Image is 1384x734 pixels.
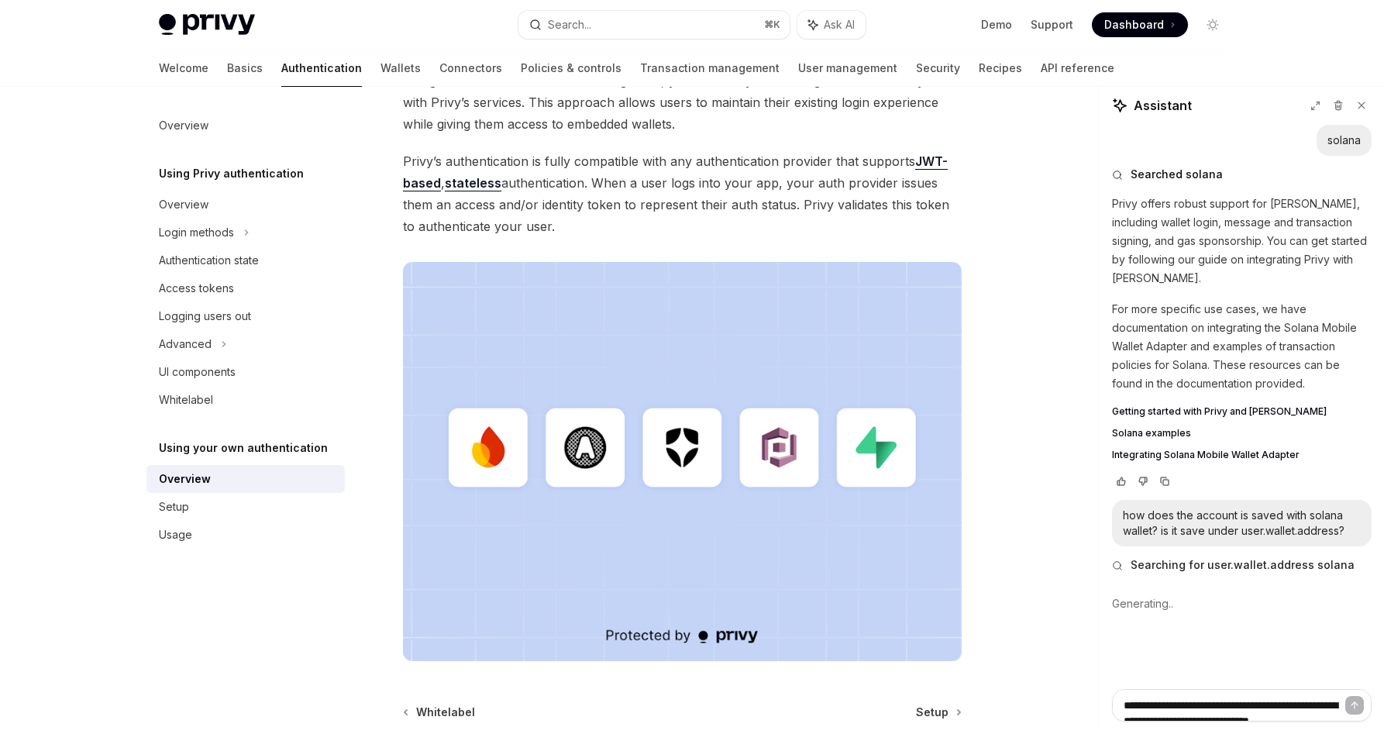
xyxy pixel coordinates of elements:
[159,498,189,516] div: Setup
[146,521,345,549] a: Usage
[159,363,236,381] div: UI components
[159,526,192,544] div: Usage
[403,70,962,135] span: Using JWT-based authentication integration, you can use your existing authentication system with ...
[281,50,362,87] a: Authentication
[1112,557,1372,573] button: Searching for user.wallet.address solana
[1112,405,1372,418] a: Getting started with Privy and [PERSON_NAME]
[146,246,345,274] a: Authentication state
[159,116,208,135] div: Overview
[1131,167,1223,182] span: Searched solana
[916,705,948,720] span: Setup
[1123,508,1361,539] div: how does the account is saved with solana wallet? is it save under user.wallet.address?
[916,50,960,87] a: Security
[380,50,421,87] a: Wallets
[979,50,1022,87] a: Recipes
[1200,12,1225,37] button: Toggle dark mode
[1327,133,1361,148] div: solana
[798,50,897,87] a: User management
[439,50,502,87] a: Connectors
[1134,96,1192,115] span: Assistant
[1112,427,1191,439] span: Solana examples
[518,11,790,39] button: Search...⌘K
[159,335,212,353] div: Advanced
[159,279,234,298] div: Access tokens
[1041,50,1114,87] a: API reference
[797,11,866,39] button: Ask AI
[1131,557,1355,573] span: Searching for user.wallet.address solana
[416,705,475,720] span: Whitelabel
[146,112,345,140] a: Overview
[1112,195,1372,288] p: Privy offers robust support for [PERSON_NAME], including wallet login, message and transaction si...
[764,19,780,31] span: ⌘ K
[159,439,328,457] h5: Using your own authentication
[640,50,780,87] a: Transaction management
[146,358,345,386] a: UI components
[146,493,345,521] a: Setup
[405,705,475,720] a: Whitelabel
[146,302,345,330] a: Logging users out
[1112,405,1327,418] span: Getting started with Privy and [PERSON_NAME]
[1112,300,1372,393] p: For more specific use cases, we have documentation on integrating the Solana Mobile Wallet Adapte...
[159,470,211,488] div: Overview
[159,251,259,270] div: Authentication state
[1345,696,1364,715] button: Send message
[981,17,1012,33] a: Demo
[146,274,345,302] a: Access tokens
[159,14,255,36] img: light logo
[159,223,234,242] div: Login methods
[445,175,501,191] a: stateless
[1104,17,1164,33] span: Dashboard
[916,705,960,720] a: Setup
[1112,167,1372,182] button: Searched solana
[146,386,345,414] a: Whitelabel
[548,16,591,34] div: Search...
[146,191,345,219] a: Overview
[1112,584,1372,624] div: Generating..
[403,262,962,661] img: JWT-based auth splash
[227,50,263,87] a: Basics
[1112,449,1372,461] a: Integrating Solana Mobile Wallet Adapter
[159,307,251,326] div: Logging users out
[403,150,962,237] span: Privy’s authentication is fully compatible with any authentication provider that supports , authe...
[824,17,855,33] span: Ask AI
[1112,449,1300,461] span: Integrating Solana Mobile Wallet Adapter
[159,391,213,409] div: Whitelabel
[1031,17,1073,33] a: Support
[146,465,345,493] a: Overview
[159,195,208,214] div: Overview
[1112,427,1372,439] a: Solana examples
[1092,12,1188,37] a: Dashboard
[159,164,304,183] h5: Using Privy authentication
[159,50,208,87] a: Welcome
[521,50,621,87] a: Policies & controls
